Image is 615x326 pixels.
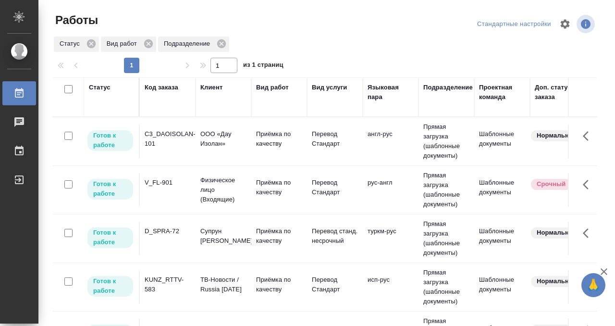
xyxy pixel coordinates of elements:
p: Готов к работе [93,179,127,199]
button: Здесь прячутся важные кнопки [577,270,600,293]
div: V_FL-901 [145,178,191,188]
div: Статус [89,83,111,92]
p: Приёмка по качеству [256,129,302,149]
p: Физическое лицо (Входящие) [200,176,246,204]
td: рус-англ [363,173,418,207]
div: Вид работ [101,37,156,52]
p: Нормальный [537,228,578,238]
p: Нормальный [537,131,578,140]
div: Код заказа [145,83,178,92]
td: Шаблонные документы [474,125,530,158]
div: C3_DAOISOLAN-101 [145,129,191,149]
div: Языковая пара [368,83,414,102]
span: Настроить таблицу [553,13,577,36]
p: Перевод Стандарт [312,178,358,197]
div: KUNZ_RTTV-583 [145,275,191,294]
p: Готов к работе [93,276,127,296]
span: из 1 страниц [243,59,283,73]
td: исп-рус [363,270,418,304]
div: Доп. статус заказа [535,83,585,102]
td: Прямая загрузка (шаблонные документы) [418,166,474,214]
div: Клиент [200,83,222,92]
td: англ-рус [363,125,418,158]
div: Исполнитель может приступить к работе [86,178,134,201]
td: Шаблонные документы [474,173,530,207]
span: Посмотреть информацию [577,15,597,33]
p: ТВ-Новости / Russia [DATE] [200,275,246,294]
div: Вид услуги [312,83,347,92]
span: Работы [53,13,98,28]
button: 🙏 [581,273,605,297]
p: Супрун [PERSON_NAME] [200,226,246,246]
div: Проектная команда [479,83,525,102]
p: Перевод станд. несрочный [312,226,358,246]
p: Готов к работе [93,131,127,150]
button: Здесь прячутся важные кнопки [577,222,600,245]
button: Здесь прячутся важные кнопки [577,125,600,148]
p: Срочный [537,179,566,189]
p: Вид работ [107,39,140,49]
div: Подразделение [158,37,229,52]
div: Исполнитель может приступить к работе [86,226,134,249]
div: Статус [54,37,99,52]
p: Готов к работе [93,228,127,247]
p: Статус [60,39,83,49]
p: Приёмка по качеству [256,275,302,294]
div: Исполнитель может приступить к работе [86,275,134,298]
td: Прямая загрузка (шаблонные документы) [418,214,474,263]
td: Шаблонные документы [474,270,530,304]
button: Здесь прячутся важные кнопки [577,173,600,196]
td: туркм-рус [363,222,418,255]
p: Перевод Стандарт [312,129,358,149]
div: Вид работ [256,83,289,92]
p: Приёмка по качеству [256,226,302,246]
td: Прямая загрузка (шаблонные документы) [418,117,474,165]
p: Перевод Стандарт [312,275,358,294]
div: Исполнитель может приступить к работе [86,129,134,152]
p: ООО «Дау Изолан» [200,129,246,149]
td: Шаблонные документы [474,222,530,255]
p: Нормальный [537,276,578,286]
div: D_SPRA-72 [145,226,191,236]
p: Подразделение [164,39,213,49]
td: Прямая загрузка (шаблонные документы) [418,263,474,311]
p: Приёмка по качеству [256,178,302,197]
span: 🙏 [585,275,602,295]
div: split button [475,17,553,32]
div: Подразделение [423,83,473,92]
